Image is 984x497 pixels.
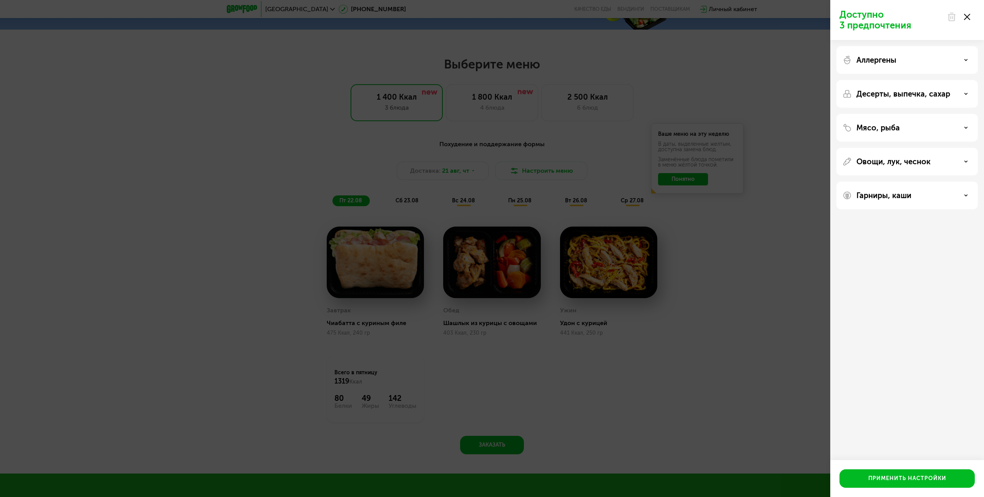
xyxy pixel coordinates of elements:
p: Десерты, выпечка, сахар [856,89,950,98]
div: Применить настройки [868,475,946,482]
p: Овощи, лук, чеснок [856,157,931,166]
p: Гарниры, каши [856,191,911,200]
p: Аллергены [856,55,896,65]
p: Доступно 3 предпочтения [839,9,942,31]
p: Мясо, рыба [856,123,900,132]
button: Применить настройки [839,469,975,488]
